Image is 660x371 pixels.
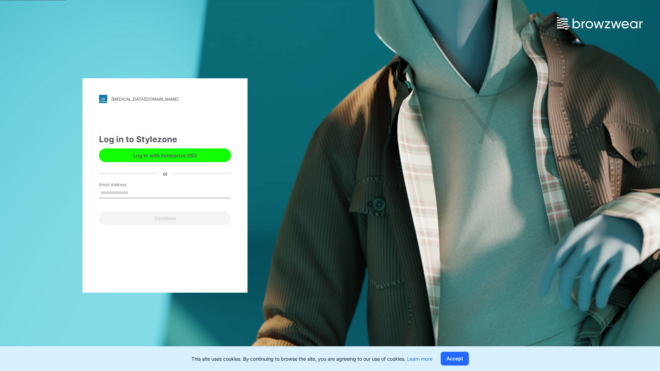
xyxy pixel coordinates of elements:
[157,170,173,177] div: or
[407,356,432,362] a: Learn more
[99,182,147,188] label: Email Address
[191,355,432,362] p: This site uses cookies. By continuing to browse the site, you are agreeing to our use of cookies.
[441,352,469,366] button: Accept
[557,17,643,30] img: browzwear-logo.73288ffb.svg
[99,133,231,146] div: Log in to Stylezone
[99,95,231,103] a: [MEDICAL_DATA][DOMAIN_NAME]
[99,148,231,162] button: Log in with Enterprise SSO
[99,95,107,103] img: svg+xml;base64,PHN2ZyB3aWR0aD0iMjgiIGhlaWdodD0iMjgiIHZpZXdCb3g9IjAgMCAyOCAyOCIgZmlsbD0ibm9uZSIgeG...
[111,97,178,102] div: [MEDICAL_DATA][DOMAIN_NAME]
